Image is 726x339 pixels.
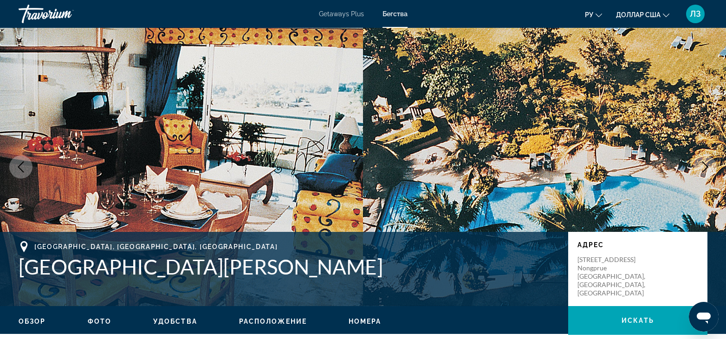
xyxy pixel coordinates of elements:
[585,11,593,19] font: ру
[577,241,698,249] p: Адрес
[88,317,111,326] button: Фото
[19,255,559,279] h1: [GEOGRAPHIC_DATA][PERSON_NAME]
[689,302,719,332] iframe: Кнопка запуска окна обмена сообщениями
[349,317,382,326] button: Номера
[585,8,602,21] button: Изменить язык
[683,4,707,24] button: Меню пользователя
[9,155,32,179] button: Previous image
[577,256,652,297] p: [STREET_ADDRESS] Nongprue [GEOGRAPHIC_DATA], [GEOGRAPHIC_DATA], [GEOGRAPHIC_DATA]
[153,318,197,325] span: Удобства
[19,317,46,326] button: Обзор
[616,11,661,19] font: доллар США
[568,306,707,335] button: искать
[88,318,111,325] span: Фото
[349,318,382,325] span: Номера
[239,318,307,325] span: Расположение
[694,155,717,179] button: Next image
[34,243,278,250] span: [GEOGRAPHIC_DATA], [GEOGRAPHIC_DATA], [GEOGRAPHIC_DATA]
[622,317,654,324] span: искать
[690,9,701,19] font: ЛЗ
[239,317,307,326] button: Расположение
[19,318,46,325] span: Обзор
[19,2,111,26] a: Травориум
[616,8,669,21] button: Изменить валюту
[382,10,408,18] a: Бегства
[319,10,364,18] a: Getaways Plus
[153,317,197,326] button: Удобства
